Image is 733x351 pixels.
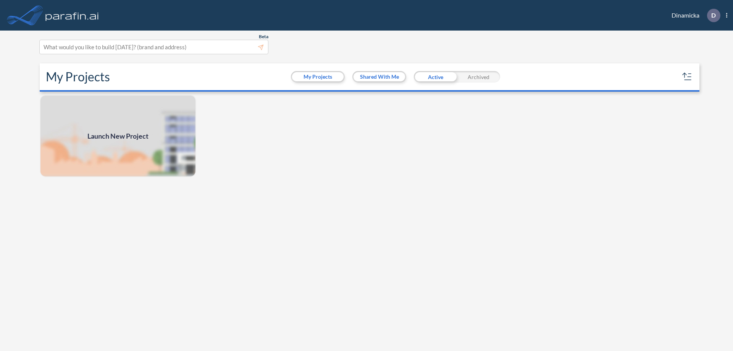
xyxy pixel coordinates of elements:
[457,71,500,82] div: Archived
[414,71,457,82] div: Active
[711,12,716,19] p: D
[660,9,727,22] div: Dinamicka
[40,95,196,177] a: Launch New Project
[87,131,149,141] span: Launch New Project
[354,72,405,81] button: Shared With Me
[40,95,196,177] img: add
[681,71,693,83] button: sort
[292,72,344,81] button: My Projects
[46,70,110,84] h2: My Projects
[259,34,268,40] span: Beta
[44,8,100,23] img: logo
